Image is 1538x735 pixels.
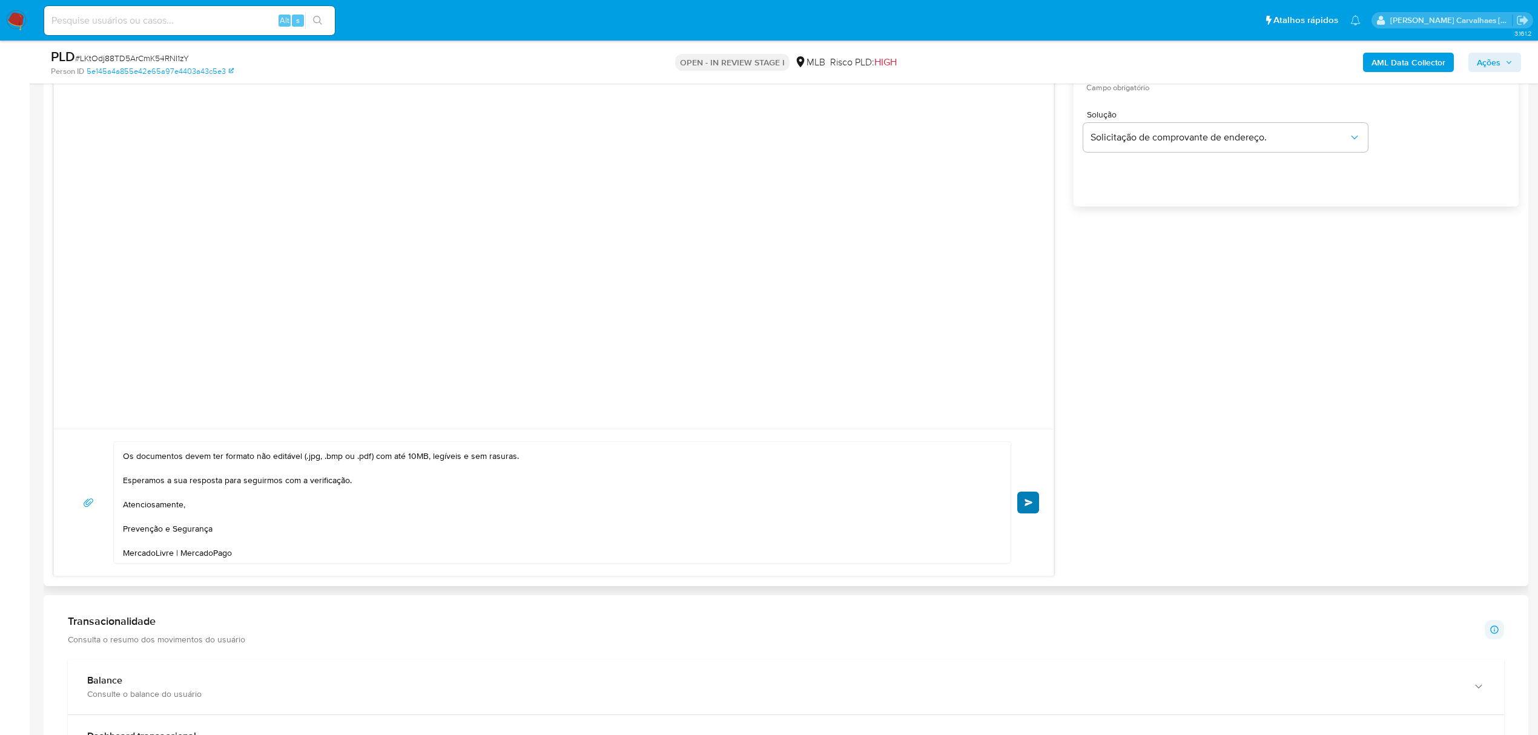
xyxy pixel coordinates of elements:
b: PLD [51,47,75,66]
span: Ações [1477,53,1500,72]
button: Ações [1468,53,1521,72]
span: # LKtOdj88TD5ArCmK54RNI1zY [75,52,189,64]
span: Alt [280,15,289,26]
span: Campo obrigatório [1086,85,1371,91]
a: 5e145a4a855e42e65a97e4403a43c5e3 [87,66,234,77]
b: AML Data Collector [1371,53,1445,72]
span: HIGH [874,55,897,69]
span: Atalhos rápidos [1273,14,1338,27]
button: common.send [1017,492,1039,513]
span: Solicitação de comprovante de endereço. [1091,131,1348,143]
span: common.send [1025,499,1033,506]
a: Sair [1516,14,1529,27]
button: search-icon [305,12,330,29]
div: MLB [794,56,825,69]
span: Solução [1087,110,1371,119]
p: sara.carvalhaes@mercadopago.com.br [1390,15,1513,26]
a: Notificações [1350,15,1361,25]
span: 3.161.2 [1514,28,1532,38]
input: Pesquise usuários ou casos... [44,13,335,28]
button: Solicitação de comprovante de endereço. [1083,123,1368,152]
span: s [296,15,300,26]
textarea: Olá! Estamos realizando uma verificação adicional de segurança [PERSON_NAME] de usuários que movi... [123,442,995,563]
span: Risco PLD: [830,56,897,69]
p: OPEN - IN REVIEW STAGE I [675,54,790,71]
button: AML Data Collector [1363,53,1454,72]
b: Person ID [51,66,84,77]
